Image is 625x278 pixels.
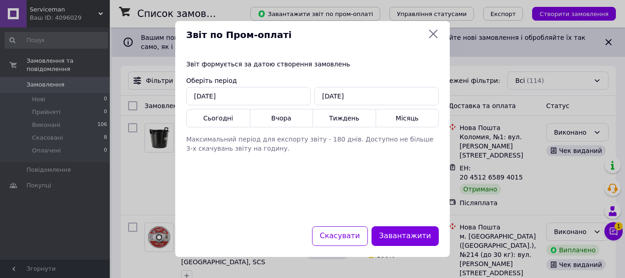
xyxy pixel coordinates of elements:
[186,28,424,42] span: Звіт по Пром-оплаті
[186,76,439,85] div: Оберіть період
[372,226,439,246] button: Завантажити
[313,109,376,127] button: Тиждень
[250,109,313,127] button: Вчора
[376,109,439,127] button: Місяць
[186,136,433,152] span: Максимальний період для експорту звіту - 180 днів. Доступно не більше 3-х скачувань звіту на годину.
[312,226,368,246] button: Скасувати
[186,60,439,69] div: Звіт формується за датою створення замовлень
[187,109,250,127] button: Сьогодні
